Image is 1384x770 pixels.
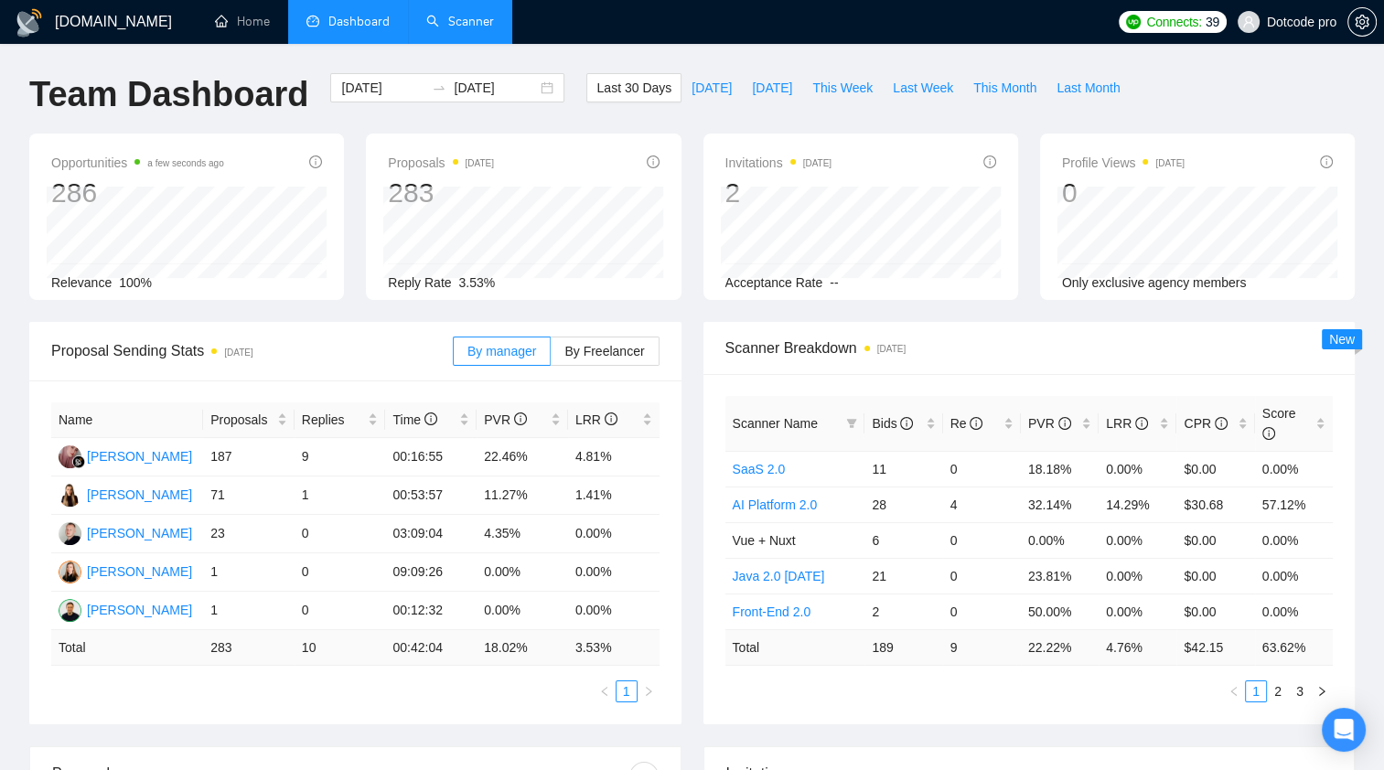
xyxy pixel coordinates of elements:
a: searchScanner [426,14,494,29]
td: 0.00% [477,592,568,630]
img: YP [59,522,81,545]
td: 3.53 % [568,630,660,666]
a: MK[PERSON_NAME] [59,563,192,578]
td: 0.00% [1255,594,1333,629]
td: 1 [203,592,295,630]
span: info-circle [1262,427,1275,440]
td: 0 [943,451,1021,487]
span: PVR [484,412,527,427]
td: 189 [864,629,942,665]
td: 0.00% [1099,558,1176,594]
td: 21 [864,558,942,594]
div: 286 [51,176,224,210]
td: 9 [943,629,1021,665]
a: setting [1347,15,1377,29]
span: info-circle [514,412,527,425]
span: Scanner Breakdown [725,337,1334,359]
button: [DATE] [681,73,742,102]
span: to [432,80,446,95]
div: Open Intercom Messenger [1322,708,1366,752]
a: Java 2.0 [DATE] [733,569,825,583]
td: 4 [943,487,1021,522]
span: Only exclusive agency members [1062,275,1247,290]
td: 11 [864,451,942,487]
td: 03:09:04 [385,515,477,553]
div: 0 [1062,176,1185,210]
td: 0 [943,558,1021,594]
span: Relevance [51,275,112,290]
th: Name [51,402,203,438]
button: right [638,680,660,702]
td: 0.00% [477,553,568,592]
td: $ 42.15 [1176,629,1254,665]
div: [PERSON_NAME] [87,600,192,620]
td: 0.00% [568,515,660,553]
span: Profile Views [1062,152,1185,174]
span: -- [830,275,838,290]
a: YD[PERSON_NAME] [59,487,192,501]
td: 09:09:26 [385,553,477,592]
li: 2 [1267,680,1289,702]
a: homeHome [215,14,270,29]
img: DS [59,445,81,468]
td: 18.02 % [477,630,568,666]
td: 22.22 % [1021,629,1099,665]
span: filter [842,410,861,437]
a: YP[PERSON_NAME] [59,525,192,540]
span: Proposal Sending Stats [51,339,453,362]
span: info-circle [424,412,437,425]
span: [DATE] [752,78,792,98]
td: 0.00% [568,553,660,592]
button: This Week [802,73,883,102]
td: 6 [864,522,942,558]
a: Front-End 2.0 [733,604,811,619]
a: 2 [1268,681,1288,701]
span: info-circle [605,412,617,425]
button: left [1223,680,1245,702]
td: 0 [943,522,1021,558]
img: AP [59,599,81,622]
time: [DATE] [466,158,494,168]
span: LRR [1106,416,1148,431]
td: $0.00 [1176,594,1254,629]
a: 3 [1290,681,1310,701]
td: 4.35% [477,515,568,553]
td: 2 [864,594,942,629]
span: Dashboard [328,14,390,29]
span: This Month [973,78,1036,98]
span: filter [846,418,857,429]
a: AP[PERSON_NAME] [59,602,192,616]
span: By Freelancer [564,344,644,358]
td: Total [51,630,203,666]
td: 23 [203,515,295,553]
div: [PERSON_NAME] [87,523,192,543]
span: Bids [872,416,913,431]
span: right [1316,686,1327,697]
span: LRR [575,412,617,427]
span: 3.53% [459,275,496,290]
span: By manager [467,344,536,358]
img: logo [15,8,44,37]
img: upwork-logo.png [1126,15,1141,29]
span: info-circle [647,155,660,168]
span: 100% [119,275,152,290]
span: setting [1348,15,1376,29]
span: Last 30 Days [596,78,671,98]
span: Replies [302,410,365,430]
td: 1 [203,553,295,592]
td: $0.00 [1176,451,1254,487]
span: right [643,686,654,697]
span: This Week [812,78,873,98]
td: 00:53:57 [385,476,477,515]
td: 18.18% [1021,451,1099,487]
span: info-circle [970,417,982,430]
span: info-circle [900,417,913,430]
li: Next Page [1311,680,1333,702]
span: Last Month [1057,78,1120,98]
a: 1 [617,681,637,701]
span: info-circle [1215,417,1228,430]
button: Last Week [883,73,963,102]
td: 4.81% [568,438,660,476]
a: SaaS 2.0 [733,462,786,476]
span: left [599,686,610,697]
